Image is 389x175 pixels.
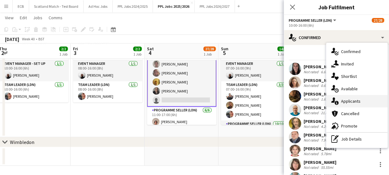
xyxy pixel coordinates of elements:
[277,47,290,51] span: 14/14
[304,78,336,83] div: [PERSON_NAME]
[133,47,142,51] span: 2/2
[289,23,384,28] div: 10:00-16:00 (6h)
[304,91,336,97] div: [PERSON_NAME]
[320,70,333,74] div: 6.62mi
[73,46,78,52] span: Fri
[72,49,78,56] span: 3
[320,97,333,101] div: 1.63mi
[29,0,84,12] button: Scotland Match - Test Board
[304,146,336,151] div: [PERSON_NAME]
[5,36,19,42] div: [DATE]
[284,30,389,45] div: Confirmed
[341,86,358,92] span: Available
[147,107,216,173] app-card-role: Programme Seller (LDN)6/611:00-17:00 (6h)[PERSON_NAME]
[147,46,154,52] span: Sat
[84,0,113,12] button: Ad Hoc Jobs
[73,33,142,102] app-job-card: 08:00-16:00 (8h)2/2[US_STATE] Vikings vs. Cleveland Browns Tottenham2 RolesEvent Manager1/108:00-...
[204,52,215,56] div: 1 Job
[289,18,337,23] button: Programme Seller (LDN)
[341,98,361,104] span: Applicants
[31,14,45,22] a: Jobs
[304,159,336,165] div: [PERSON_NAME]
[304,138,320,142] div: Not rated
[304,132,336,138] div: [PERSON_NAME]
[221,46,228,52] span: Sun
[38,37,45,41] div: BST
[147,33,216,125] app-job-card: 08:00-17:00 (9h)27/28Argentina v [GEOGRAPHIC_DATA] - Allianz, [GEOGRAPHIC_DATA] - 15:10 KO Allian...
[304,119,336,124] div: [PERSON_NAME]
[203,47,216,51] span: 27/28
[221,81,290,120] app-card-role: Team Leader (LDN)3/307:00-16:00 (9h)[PERSON_NAME][PERSON_NAME][PERSON_NAME]
[320,83,333,88] div: 0.67mi
[341,61,354,67] span: Invited
[320,110,335,115] div: 21.41mi
[2,14,16,22] a: View
[13,0,29,12] button: ECB
[304,110,320,115] div: Not rated
[326,133,387,145] div: Job Details
[320,151,333,156] div: 5.78mi
[221,33,290,125] app-job-card: 07:00-16:00 (9h)14/14[US_STATE] Vikings vs. Cleveland Browns Tottenham3 RolesEvent Manager1/107:0...
[221,60,290,81] app-card-role: Event Manager1/107:00-16:00 (9h)[PERSON_NAME]
[304,105,336,110] div: [PERSON_NAME]
[341,111,359,116] span: Cancelled
[133,52,141,56] div: 1 Job
[10,139,34,145] div: Wimbledon
[304,70,320,74] div: Not rated
[289,18,332,23] span: Programme Seller (LDN)
[195,0,235,12] button: PPL Jobs 2026/2027
[220,49,228,56] span: 5
[304,151,320,156] div: Not rated
[146,49,154,56] span: 4
[304,97,320,101] div: Not rated
[320,165,335,170] div: 55.55mi
[73,81,142,102] app-card-role: Team Leader (LDN)1/108:00-16:00 (8h)[PERSON_NAME]
[17,14,29,22] a: Edit
[278,52,289,56] div: 1 Job
[33,15,42,20] span: Jobs
[46,14,65,22] a: Comms
[341,49,361,54] span: Confirmed
[320,138,333,142] div: 7.98mi
[20,37,36,41] span: Week 40
[341,74,357,79] span: Shortlist
[20,15,27,20] span: Edit
[372,18,384,23] span: 27/28
[113,0,153,12] button: PPL Jobs 2024/2025
[5,15,14,20] span: View
[304,124,320,129] div: Not rated
[153,0,195,12] button: PPL Jobs 2025/2026
[320,124,333,129] div: 4.26mi
[49,15,63,20] span: Comms
[304,83,320,88] div: Not rated
[73,60,142,81] app-card-role: Event Manager1/108:00-16:00 (8h)[PERSON_NAME]
[284,3,389,11] h3: Job Fulfilment
[304,165,320,170] div: Not rated
[59,52,67,56] div: 1 Job
[304,64,336,70] div: [PERSON_NAME]
[59,47,68,51] span: 2/2
[341,123,357,129] span: Promote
